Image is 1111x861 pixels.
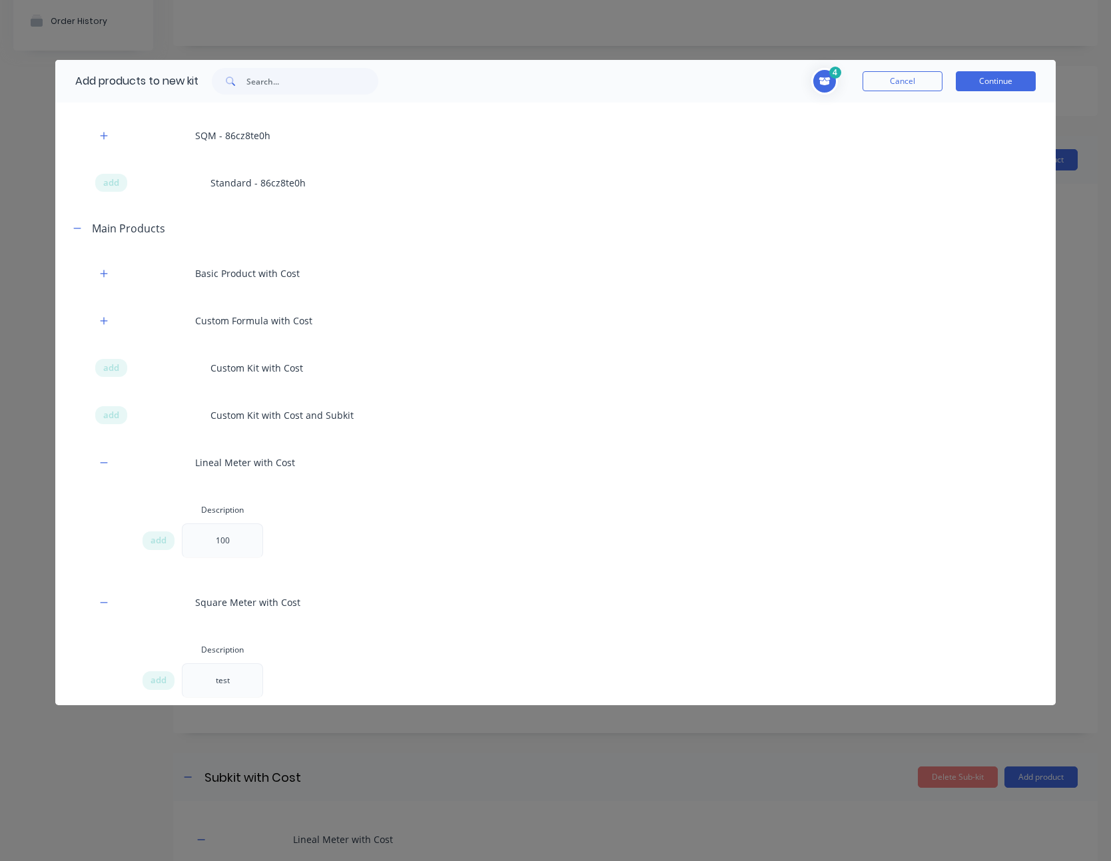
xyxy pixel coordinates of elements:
div: 100 [205,524,240,557]
span: add [103,176,119,190]
div: Add products to new kit [55,60,198,103]
button: Continue [956,71,1036,91]
div: test [205,664,240,697]
div: add [95,359,127,378]
span: 4 [829,67,841,79]
button: Cancel [863,71,942,91]
div: Lineal Meter with Cost [55,439,1055,486]
span: add [151,674,167,687]
div: Basic Product with Cost [55,250,1055,297]
div: add [143,531,175,550]
div: SQM - 86cz8te0h [55,112,1055,159]
input: Search... [246,68,378,95]
span: add [103,362,119,375]
div: Main Products [92,220,165,236]
div: Description [182,637,263,663]
div: Square Meter with Cost [55,579,1055,626]
div: add [143,671,175,690]
span: add [151,534,167,547]
div: add [95,406,127,425]
div: Description [182,497,263,523]
span: add [103,409,119,422]
div: Custom Formula with Cost [55,297,1055,344]
div: add [95,174,127,192]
